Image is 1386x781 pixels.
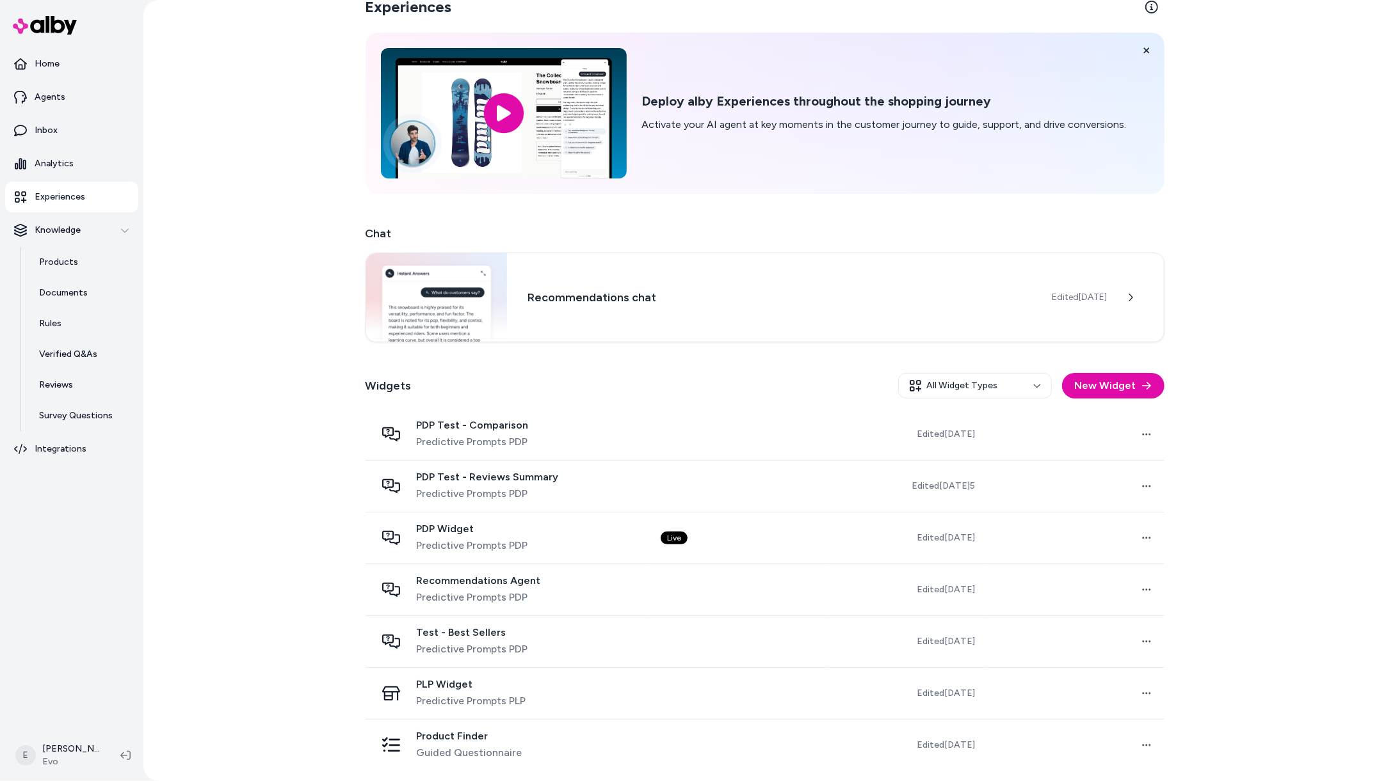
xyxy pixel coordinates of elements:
p: Agents [35,91,65,104]
a: Integrations [5,434,138,464]
p: Reviews [39,379,73,391]
span: Product Finder [417,730,522,743]
span: Recommendations Agent [417,574,541,587]
button: E[PERSON_NAME]Evo [8,735,110,776]
a: Chat widgetRecommendations chatEdited[DATE] [366,253,1164,342]
span: Predictive Prompts PDP [417,590,541,605]
span: Edited [DATE] [917,583,975,596]
span: E [15,745,36,766]
a: Experiences [5,182,138,212]
span: PLP Widget [417,678,526,691]
span: PDP Test - Reviews Summary [417,471,559,484]
span: Predictive Prompts PDP [417,486,559,501]
button: Knowledge [5,215,138,246]
img: alby Logo [13,16,77,35]
p: Verified Q&As [39,348,97,361]
span: PDP Widget [417,523,528,535]
p: Products [39,256,78,269]
p: Survey Questions [39,409,113,422]
a: Survey Questions [26,400,138,431]
h2: Widgets [366,377,412,395]
span: Edited [DATE] [917,739,975,752]
span: Predictive Prompts PDP [417,538,528,553]
span: Predictive Prompts PDP [417,642,528,657]
span: Edited [DATE] [917,532,975,544]
span: Edited [DATE] [917,687,975,700]
p: Knowledge [35,224,81,237]
button: All Widget Types [898,373,1052,398]
h2: Deploy alby Experiences throughout the shopping journey [642,93,1127,109]
span: Edited [DATE] [917,428,975,441]
p: [PERSON_NAME] [42,743,100,755]
div: Live [661,532,688,544]
span: PDP Test - Comparison [417,419,529,432]
a: Documents [26,278,138,308]
a: Home [5,49,138,79]
span: Edited [DATE] [917,635,975,648]
span: Predictive Prompts PDP [417,434,529,450]
p: Rules [39,317,61,330]
p: Integrations [35,443,86,455]
a: Analytics [5,148,138,179]
a: Reviews [26,370,138,400]
p: Experiences [35,191,85,203]
a: Rules [26,308,138,339]
span: Evo [42,755,100,768]
a: Agents [5,82,138,113]
span: Guided Questionnaire [417,745,522,761]
p: Documents [39,287,88,299]
img: Chat widget [366,253,508,342]
a: Products [26,247,138,278]
button: New Widget [1062,373,1164,398]
p: Home [35,58,60,70]
span: Predictive Prompts PLP [417,693,526,709]
p: Inbox [35,124,58,137]
span: Edited [DATE]5 [912,480,975,493]
span: Test - Best Sellers [417,626,528,639]
h2: Chat [366,225,1164,242]
p: Activate your AI agent at key moments in the customer journey to guide, support, and drive conver... [642,117,1127,132]
span: Edited [DATE] [1052,291,1108,304]
a: Inbox [5,115,138,146]
p: Analytics [35,157,74,170]
a: Verified Q&As [26,339,138,370]
h3: Recommendations chat [528,288,1031,306]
